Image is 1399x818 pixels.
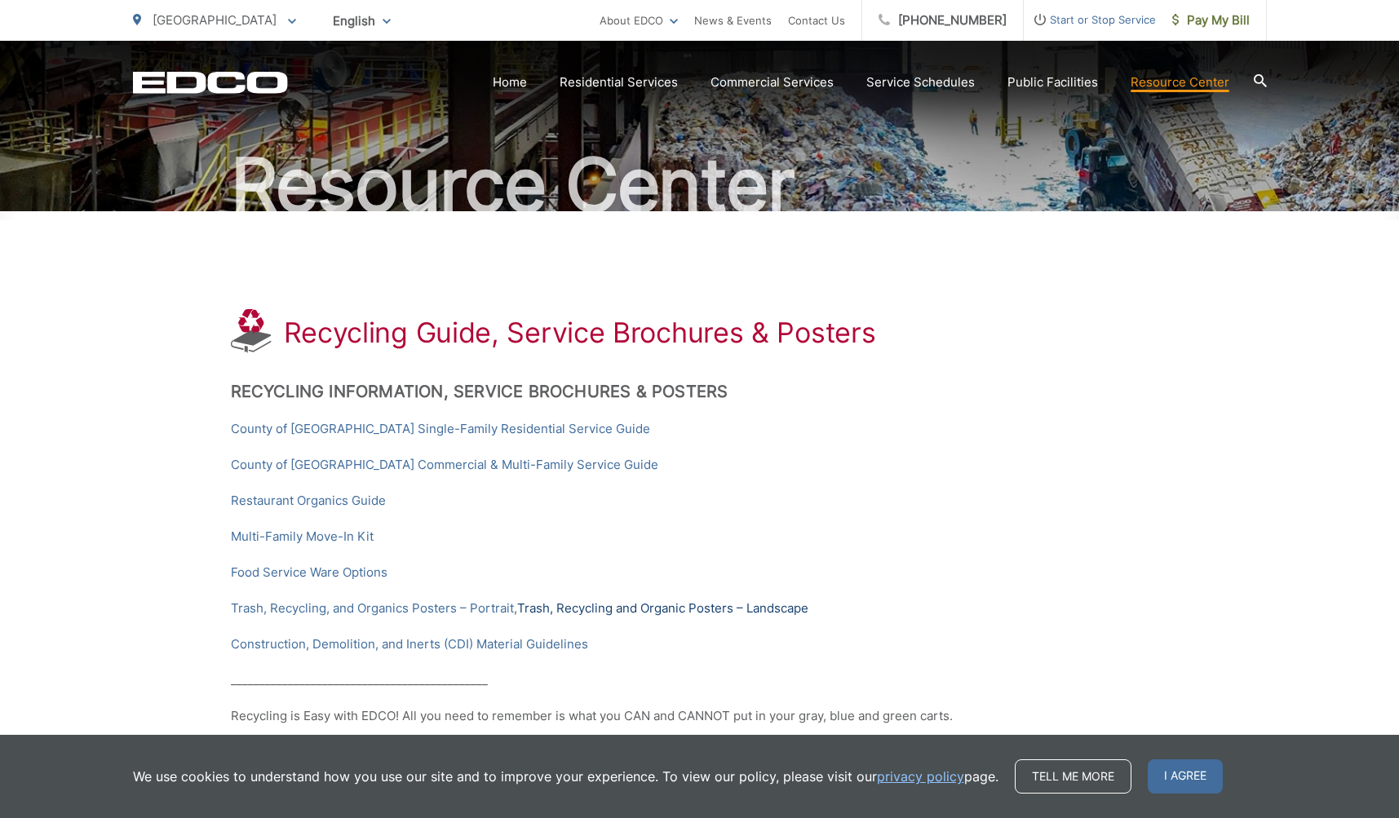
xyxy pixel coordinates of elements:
[231,491,386,511] a: Restaurant Organics Guide
[1007,73,1098,92] a: Public Facilities
[1015,759,1131,794] a: Tell me more
[231,599,1169,618] p: ,
[694,11,772,30] a: News & Events
[788,11,845,30] a: Contact Us
[321,7,403,35] span: English
[284,316,876,349] h1: Recycling Guide, Service Brochures & Posters
[231,563,387,582] a: Food Service Ware Options
[231,670,1169,690] p: _____________________________________________
[517,599,808,618] a: Trash, Recycling and Organic Posters – Landscape
[493,73,527,92] a: Home
[877,767,964,786] a: privacy policy
[866,73,975,92] a: Service Schedules
[1172,11,1250,30] span: Pay My Bill
[711,73,834,92] a: Commercial Services
[600,11,678,30] a: About EDCO
[133,767,998,786] p: We use cookies to understand how you use our site and to improve your experience. To view our pol...
[1131,73,1229,92] a: Resource Center
[560,73,678,92] a: Residential Services
[231,382,1169,401] h2: Recycling Information, Service Brochures & Posters
[231,455,658,475] a: County of [GEOGRAPHIC_DATA] Commercial & Multi-Family Service Guide
[231,599,514,618] a: Trash, Recycling, and Organics Posters – Portrait
[231,635,588,654] a: Construction, Demolition, and Inerts (CDI) Material Guidelines
[133,144,1267,226] h2: Resource Center
[231,419,650,439] a: County of [GEOGRAPHIC_DATA] Single-Family Residential Service Guide
[133,71,288,94] a: EDCD logo. Return to the homepage.
[153,12,277,28] span: [GEOGRAPHIC_DATA]
[231,706,1169,726] p: Recycling is Easy with EDCO! All you need to remember is what you CAN and CANNOT put in your gray...
[231,527,374,546] a: Multi-Family Move-In Kit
